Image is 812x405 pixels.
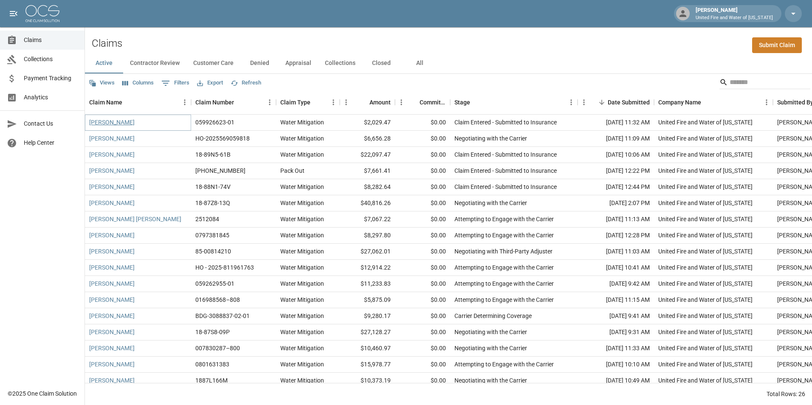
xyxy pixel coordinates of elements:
[195,134,250,143] div: HO-2025569059818
[658,118,753,127] div: United Fire and Water of Louisiana
[658,312,753,320] div: United Fire and Water of Louisiana
[280,199,324,207] div: Water Mitigation
[760,96,773,109] button: Menu
[195,76,225,90] button: Export
[578,276,654,292] div: [DATE] 9:42 AM
[280,134,324,143] div: Water Mitigation
[395,147,450,163] div: $0.00
[658,90,701,114] div: Company Name
[280,215,324,223] div: Water Mitigation
[123,53,186,73] button: Contractor Review
[692,6,776,21] div: [PERSON_NAME]
[89,199,135,207] a: [PERSON_NAME]
[395,115,450,131] div: $0.00
[400,53,439,73] button: All
[195,118,234,127] div: 059926623-01
[395,195,450,211] div: $0.00
[280,118,324,127] div: Water Mitigation
[578,308,654,324] div: [DATE] 9:41 AM
[89,295,135,304] a: [PERSON_NAME]
[658,183,753,191] div: United Fire and Water of Louisiana
[454,166,557,175] div: Claim Entered - Submitted to Insurance
[340,90,395,114] div: Amount
[195,328,230,336] div: 18-87S8-09P
[89,263,135,272] a: [PERSON_NAME]
[340,228,395,244] div: $8,297.80
[340,244,395,260] div: $27,062.01
[89,279,135,288] a: [PERSON_NAME]
[234,96,246,108] button: Sort
[565,96,578,109] button: Menu
[362,53,400,73] button: Closed
[89,90,122,114] div: Claim Name
[395,96,408,109] button: Menu
[395,308,450,324] div: $0.00
[195,312,250,320] div: BDG-3088837-02-01
[195,183,231,191] div: 18-88N1-74V
[578,244,654,260] div: [DATE] 11:03 AM
[752,37,802,53] a: Submit Claim
[25,5,59,22] img: ocs-logo-white-transparent.png
[280,166,304,175] div: Pack Out
[454,295,554,304] div: Attempting to Engage with the Carrier
[420,90,446,114] div: Committed Amount
[340,147,395,163] div: $22,097.47
[89,344,135,352] a: [PERSON_NAME]
[195,295,240,304] div: 016988568–808
[280,231,324,239] div: Water Mitigation
[340,340,395,357] div: $10,460.97
[654,90,773,114] div: Company Name
[24,36,78,45] span: Claims
[89,215,181,223] a: [PERSON_NAME] [PERSON_NAME]
[85,90,191,114] div: Claim Name
[195,263,254,272] div: HO - 2025-811961763
[24,119,78,128] span: Contact Us
[395,228,450,244] div: $0.00
[87,76,117,90] button: Views
[191,90,276,114] div: Claim Number
[89,150,135,159] a: [PERSON_NAME]
[340,179,395,195] div: $8,282.64
[395,260,450,276] div: $0.00
[454,328,527,336] div: Negotiating with the Carrier
[120,76,156,90] button: Select columns
[280,312,324,320] div: Water Mitigation
[395,163,450,179] div: $0.00
[395,244,450,260] div: $0.00
[340,276,395,292] div: $11,233.83
[280,360,324,368] div: Water Mitigation
[228,76,263,90] button: Refresh
[395,131,450,147] div: $0.00
[454,360,554,368] div: Attempting to Engage with the Carrier
[186,53,240,73] button: Customer Care
[89,118,135,127] a: [PERSON_NAME]
[89,312,135,320] a: [PERSON_NAME]
[470,96,482,108] button: Sort
[280,328,324,336] div: Water Mitigation
[92,37,122,50] h2: Claims
[450,90,578,114] div: Stage
[340,373,395,389] div: $10,373.19
[89,166,135,175] a: [PERSON_NAME]
[608,90,650,114] div: Date Submitted
[578,147,654,163] div: [DATE] 10:06 AM
[454,134,527,143] div: Negotiating with the Carrier
[454,376,527,385] div: Negotiating with the Carrier
[578,131,654,147] div: [DATE] 11:09 AM
[358,96,369,108] button: Sort
[658,215,753,223] div: United Fire and Water of Louisiana
[159,76,192,90] button: Show filters
[658,376,753,385] div: United Fire and Water of Louisiana
[454,263,554,272] div: Attempting to Engage with the Carrier
[340,211,395,228] div: $7,067.22
[195,166,245,175] div: 01-009-017386
[318,53,362,73] button: Collections
[340,260,395,276] div: $12,914.22
[85,53,812,73] div: dynamic tabs
[395,211,450,228] div: $0.00
[8,389,77,398] div: © 2025 One Claim Solution
[280,295,324,304] div: Water Mitigation
[658,247,753,256] div: United Fire and Water of Louisiana
[454,118,557,127] div: Claim Entered - Submitted to Insurance
[340,131,395,147] div: $6,656.28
